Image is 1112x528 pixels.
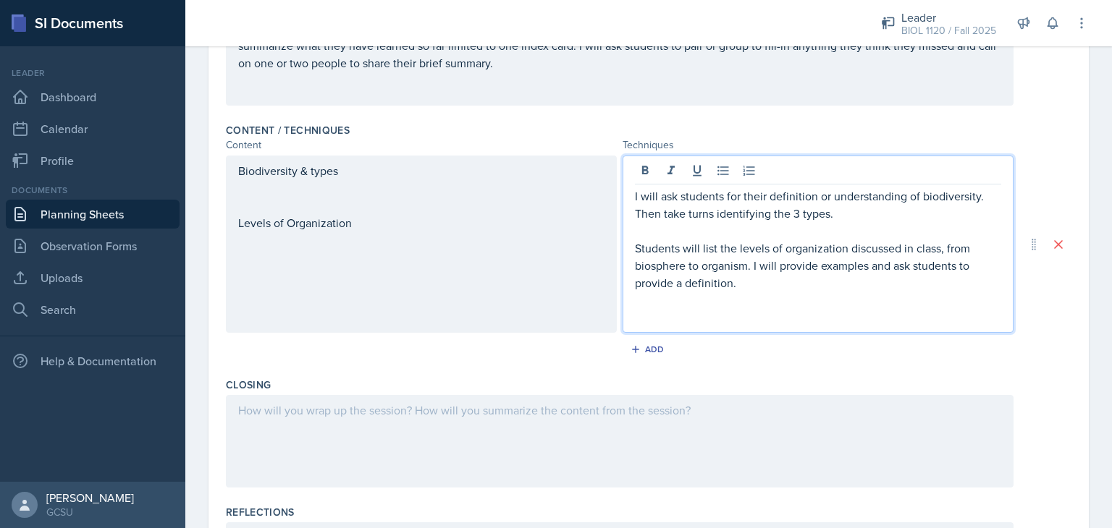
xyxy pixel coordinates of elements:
a: Observation Forms [6,231,180,260]
div: Documents [6,184,180,197]
a: Search [6,295,180,324]
button: Add [625,338,673,360]
div: GCSU [46,505,134,519]
p: Levels of Organization [238,214,605,231]
label: Closing [226,378,271,392]
p: Students will list the levels of organization discussed in class, from biosphere to organism. I w... [635,239,1001,291]
p: I will ask students for their definition or understanding of biodiversity. Then take turns identi... [635,187,1001,222]
p: Biodiversity & types [238,162,605,179]
div: BIOL 1120 / Fall 2025 [901,23,996,38]
label: Reflections [226,505,295,519]
div: Leader [6,67,180,80]
div: Techniques [623,137,1014,153]
div: Add [633,344,665,355]
a: Dashboard [6,82,180,111]
div: Leader [901,9,996,26]
a: Calendar [6,114,180,143]
a: Profile [6,146,180,175]
a: Planning Sheets [6,200,180,229]
label: Content / Techniques [226,123,350,137]
a: Uploads [6,263,180,292]
div: [PERSON_NAME] [46,490,134,505]
div: Content [226,137,617,153]
div: Help & Documentation [6,346,180,375]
